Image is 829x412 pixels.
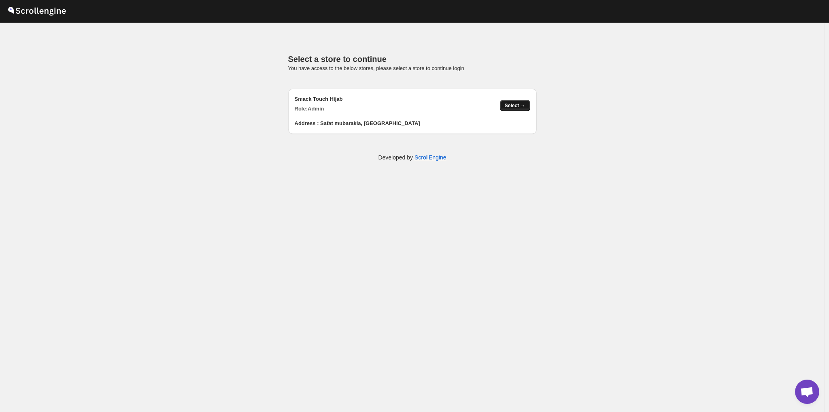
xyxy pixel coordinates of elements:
a: ScrollEngine [414,154,446,161]
p: Developed by [378,153,446,161]
p: You have access to the below stores, please select a store to continue login [288,64,537,72]
button: Select → [500,100,530,111]
b: Role: Admin [295,106,324,112]
b: Smack Touch Hijab [295,96,343,102]
a: Open chat [795,380,819,404]
span: Select a store to continue [288,55,387,64]
b: Address : Safat mubarakia, [GEOGRAPHIC_DATA] [295,120,420,126]
span: Select → [505,102,525,109]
